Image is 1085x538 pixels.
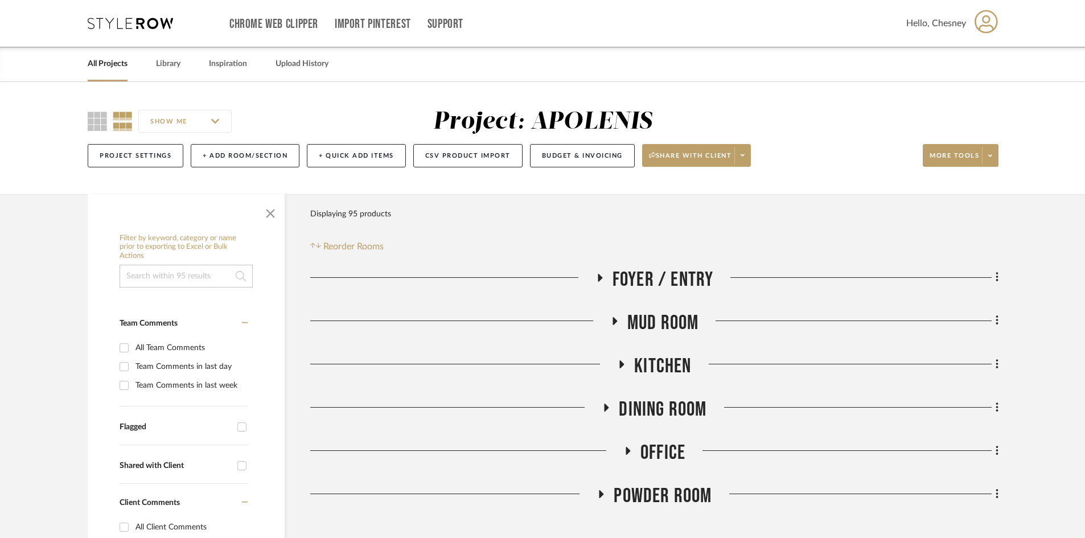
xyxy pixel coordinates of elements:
a: Chrome Web Clipper [229,19,318,29]
button: Project Settings [88,144,183,167]
button: Budget & Invoicing [530,144,635,167]
h6: Filter by keyword, category or name prior to exporting to Excel or Bulk Actions [120,234,253,261]
a: Import Pinterest [335,19,411,29]
a: All Projects [88,56,128,72]
div: Team Comments in last week [135,376,245,395]
a: Support [428,19,463,29]
span: Kitchen [634,354,691,379]
a: Library [156,56,180,72]
span: Reorder Rooms [323,240,384,253]
span: Mud Room [627,311,699,335]
span: Office [640,441,685,465]
span: Dining Room [619,397,706,422]
button: + Quick Add Items [307,144,406,167]
button: Reorder Rooms [310,240,384,253]
span: Share with client [649,151,732,169]
span: More tools [930,151,979,169]
span: Powder Room [614,484,712,508]
span: Foyer / Entry [613,268,714,292]
button: Close [259,200,282,223]
span: Hello, Chesney [906,17,966,30]
div: Project: APOLENIS [433,110,652,134]
input: Search within 95 results [120,265,253,288]
span: Team Comments [120,319,178,327]
div: All Team Comments [135,339,245,357]
a: Upload History [276,56,328,72]
div: Displaying 95 products [310,203,391,225]
button: + Add Room/Section [191,144,299,167]
button: More tools [923,144,998,167]
div: Shared with Client [120,461,232,471]
button: CSV Product Import [413,144,523,167]
button: Share with client [642,144,751,167]
a: Inspiration [209,56,247,72]
div: All Client Comments [135,518,245,536]
span: Client Comments [120,499,180,507]
div: Flagged [120,422,232,432]
div: Team Comments in last day [135,358,245,376]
